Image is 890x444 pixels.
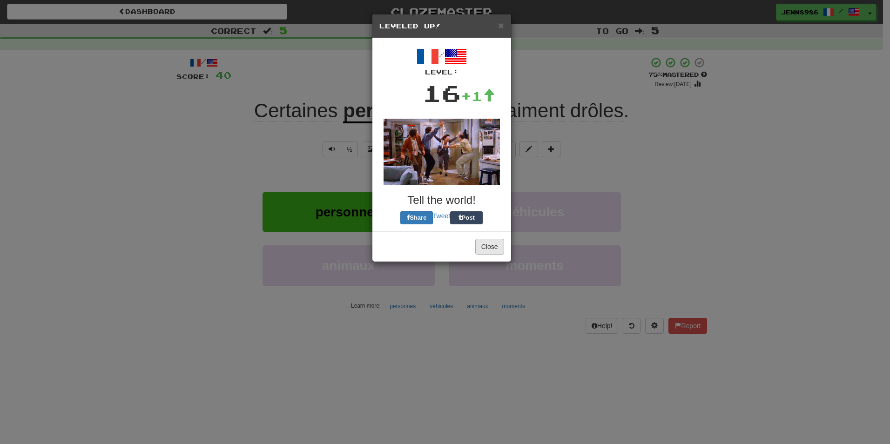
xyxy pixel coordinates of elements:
div: 16 [423,77,461,109]
div: Level: [379,67,504,77]
h5: Leveled Up! [379,21,504,31]
img: seinfeld-ebe603044fff2fd1d3e1949e7ad7a701fffed037ac3cad15aebc0dce0abf9909.gif [384,119,500,185]
button: Share [400,211,433,224]
div: +1 [461,87,495,105]
div: / [379,45,504,77]
a: Tweet [433,212,450,220]
h3: Tell the world! [379,194,504,206]
button: Close [498,20,504,30]
span: × [498,20,504,31]
button: Post [450,211,483,224]
button: Close [475,239,504,255]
